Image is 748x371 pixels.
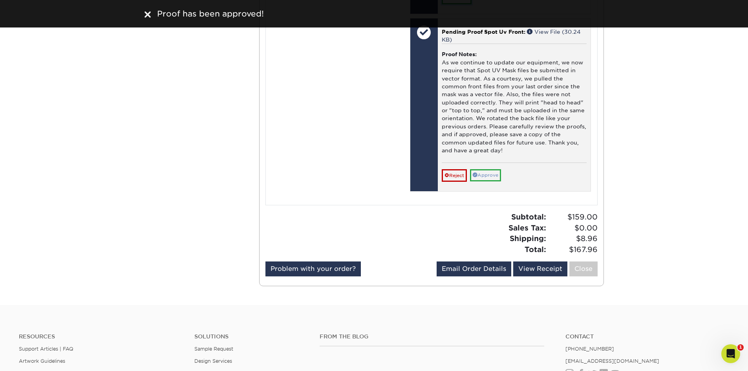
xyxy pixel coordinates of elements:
[511,212,546,221] strong: Subtotal:
[194,346,233,352] a: Sample Request
[565,358,659,364] a: [EMAIL_ADDRESS][DOMAIN_NAME]
[565,346,614,352] a: [PHONE_NUMBER]
[442,51,477,57] strong: Proof Notes:
[320,333,544,340] h4: From the Blog
[437,261,511,276] a: Email Order Details
[525,245,546,254] strong: Total:
[157,9,264,18] span: Proof has been approved!
[19,333,183,340] h4: Resources
[442,44,587,162] div: As we continue to update our equipment, we now require that Spot UV Mask files be submitted in ve...
[470,169,501,181] a: Approve
[513,261,567,276] a: View Receipt
[265,261,361,276] a: Problem with your order?
[569,261,598,276] a: Close
[508,223,546,232] strong: Sales Tax:
[144,11,151,18] img: close
[442,29,581,43] a: View File (30.24 KB)
[549,244,598,255] span: $167.96
[737,344,744,351] span: 1
[194,358,232,364] a: Design Services
[549,233,598,244] span: $8.96
[549,223,598,234] span: $0.00
[549,212,598,223] span: $159.00
[194,333,308,340] h4: Solutions
[442,169,467,182] a: Reject
[565,333,729,340] a: Contact
[721,344,740,363] iframe: Intercom live chat
[510,234,546,243] strong: Shipping:
[442,29,525,35] span: Pending Proof Spot Uv Front:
